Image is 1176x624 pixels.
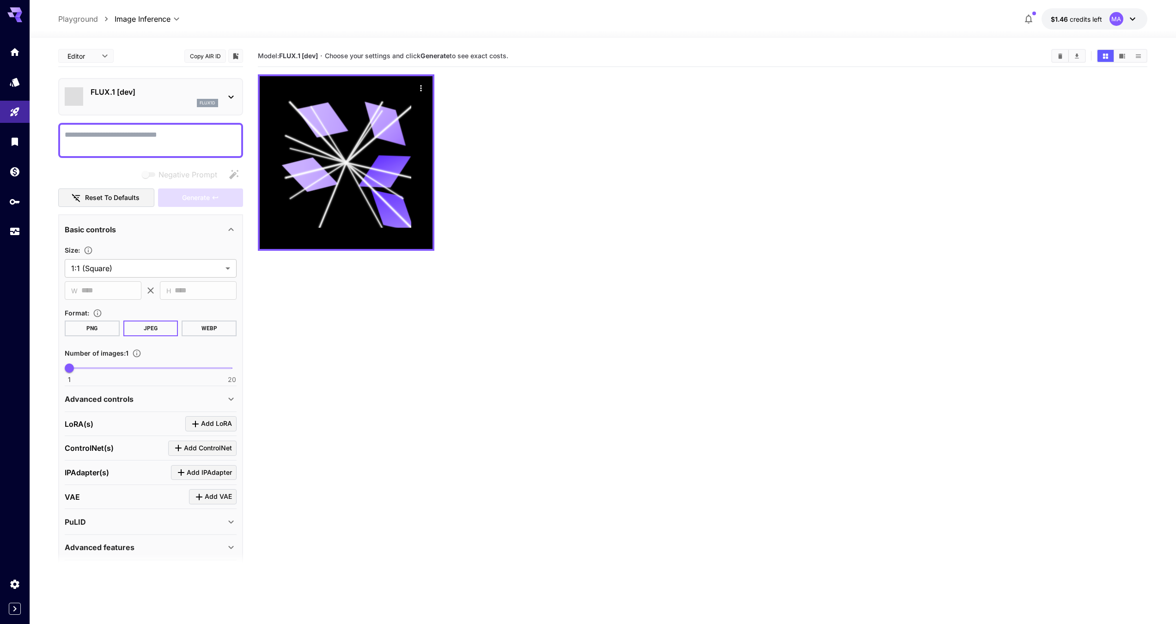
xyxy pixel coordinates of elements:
[1051,14,1102,24] div: $1.4634
[67,51,96,61] span: Editor
[65,491,80,503] p: VAE
[65,467,109,478] p: IPAdapter(s)
[1042,8,1147,30] button: $1.4634MA
[1097,49,1147,63] div: Show images in grid viewShow images in video viewShow images in list view
[258,52,318,60] span: Model:
[65,511,237,533] div: PuLID
[58,13,115,24] nav: breadcrumb
[182,321,237,336] button: WEBP
[68,375,71,384] span: 1
[189,489,237,504] button: Click to add VAE
[9,106,20,118] div: Playground
[228,375,236,384] span: 20
[58,188,154,207] button: Reset to defaults
[184,49,226,63] button: Copy AIR ID
[65,218,237,241] div: Basic controls
[71,263,222,274] span: 1:1 (Square)
[200,100,215,106] p: flux1d
[168,441,237,456] button: Click to add ControlNet
[65,418,93,430] p: LoRA(s)
[205,491,232,503] span: Add VAE
[65,83,237,111] div: FLUX.1 [dev]flux1d
[9,76,20,88] div: Models
[89,309,106,318] button: Choose the file format for the output image.
[166,285,171,296] span: H
[1130,50,1146,62] button: Show images in list view
[1070,15,1102,23] span: credits left
[9,46,20,58] div: Home
[1114,50,1130,62] button: Show images in video view
[65,309,89,317] span: Format :
[325,52,508,60] span: Choose your settings and click to see exact costs.
[91,86,218,97] p: FLUX.1 [dev]
[187,467,232,479] span: Add IPAdapter
[201,418,232,430] span: Add LoRA
[232,50,240,61] button: Add to library
[71,285,78,296] span: W
[158,169,217,180] span: Negative Prompt
[1097,50,1114,62] button: Show images in grid view
[128,349,145,358] button: Specify how many images to generate in a single request. Each image generation will be charged se...
[58,13,98,24] a: Playground
[65,224,116,235] p: Basic controls
[80,246,97,255] button: Adjust the dimensions of the generated image by specifying its width and height in pixels, or sel...
[65,536,237,558] div: Advanced features
[140,169,225,180] span: Negative prompts are not compatible with the selected model.
[1109,12,1123,26] div: MA
[1069,50,1085,62] button: Download All
[9,578,20,590] div: Settings
[65,388,237,410] div: Advanced controls
[65,394,134,405] p: Advanced controls
[9,136,20,147] div: Library
[1051,49,1086,63] div: Clear ImagesDownload All
[65,542,134,553] p: Advanced features
[9,166,20,177] div: Wallet
[279,52,318,60] b: FLUX.1 [dev]
[9,196,20,207] div: API Keys
[65,442,114,454] p: ControlNet(s)
[115,13,171,24] span: Image Inference
[171,465,237,480] button: Click to add IPAdapter
[65,349,128,357] span: Number of images : 1
[65,246,80,254] span: Size :
[420,52,450,60] b: Generate
[185,416,237,431] button: Click to add LoRA
[320,50,323,61] p: ·
[65,516,86,527] p: PuLID
[184,442,232,454] span: Add ControlNet
[9,226,20,237] div: Usage
[65,321,120,336] button: PNG
[1052,50,1068,62] button: Clear Images
[123,321,178,336] button: JPEG
[1051,15,1070,23] span: $1.46
[414,81,428,95] div: Actions
[9,603,21,615] button: Expand sidebar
